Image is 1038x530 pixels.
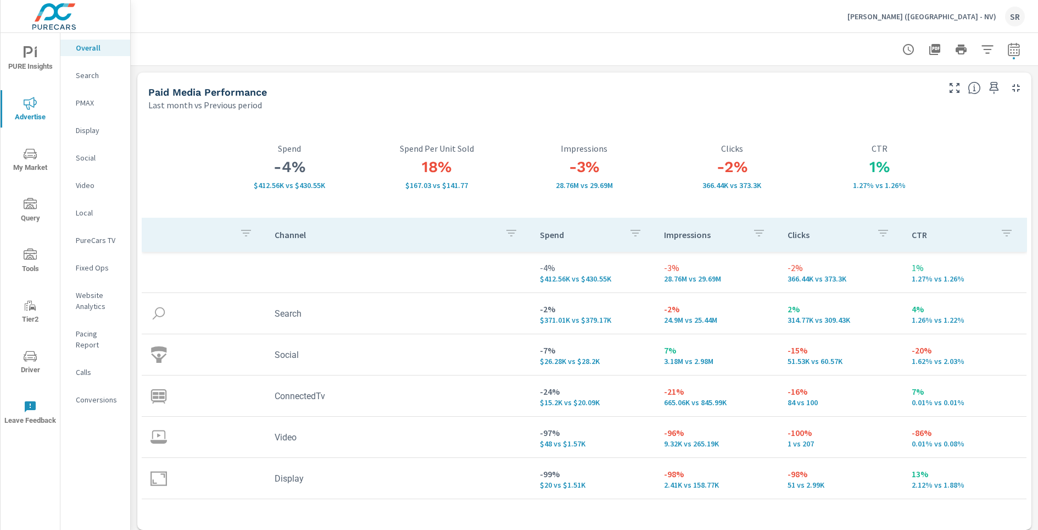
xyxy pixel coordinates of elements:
[806,158,953,176] h3: 1%
[275,229,496,240] p: Channel
[806,181,953,190] p: 1.27% vs 1.26%
[664,316,771,324] p: 24,902,053 vs 25,443,915
[215,143,363,153] p: Spend
[76,290,121,312] p: Website Analytics
[76,328,121,350] p: Pacing Report
[511,143,658,153] p: Impressions
[664,229,744,240] p: Impressions
[76,207,121,218] p: Local
[658,181,806,190] p: 366,443 vs 373,300
[664,398,771,407] p: 665.06K vs 845.99K
[60,67,130,84] div: Search
[788,302,894,316] p: 2%
[4,46,57,73] span: PURE Insights
[950,38,972,60] button: Print Report
[540,467,646,481] p: -99%
[540,357,646,366] p: $26,278 vs $28,200
[60,122,130,139] div: Display
[60,40,130,56] div: Overall
[788,357,894,366] p: 51,534 vs 60,574
[76,125,121,136] p: Display
[76,70,121,81] p: Search
[266,382,532,410] td: ConnectedTv
[540,344,646,357] p: -7%
[788,481,894,489] p: 51 vs 2,985
[658,143,806,153] p: Clicks
[664,439,771,448] p: 9.32K vs 265.19K
[76,42,121,53] p: Overall
[924,38,946,60] button: "Export Report to PDF"
[912,357,1018,366] p: 1.62% vs 2.03%
[511,158,658,176] h3: -3%
[363,158,511,176] h3: 18%
[912,274,1018,283] p: 1.27% vs 1.26%
[788,467,894,481] p: -98%
[664,274,771,283] p: 28,756,870 vs 29,694,612
[912,302,1018,316] p: 4%
[60,391,130,408] div: Conversions
[664,481,771,489] p: 2,405 vs 158,766
[60,260,130,276] div: Fixed Ops
[266,423,532,451] td: Video
[60,205,130,221] div: Local
[4,97,57,124] span: Advertise
[946,79,963,97] button: Make Fullscreen
[912,439,1018,448] p: 0.01% vs 0.08%
[363,181,511,190] p: $167.03 vs $141.77
[540,439,646,448] p: $48 vs $1,568
[788,344,894,357] p: -15%
[60,150,130,166] div: Social
[912,261,1018,274] p: 1%
[540,302,646,316] p: -2%
[76,235,121,246] p: PureCars TV
[1005,7,1025,26] div: SR
[4,350,57,377] span: Driver
[4,198,57,225] span: Query
[266,341,532,369] td: Social
[1007,79,1025,97] button: Minimize Widget
[788,426,894,439] p: -100%
[912,316,1018,324] p: 1.26% vs 1.22%
[788,385,894,398] p: -16%
[912,229,992,240] p: CTR
[912,385,1018,398] p: 7%
[540,481,646,489] p: $20 vs $1,513
[912,481,1018,489] p: 2.12% vs 1.88%
[540,229,620,240] p: Spend
[664,261,771,274] p: -3%
[60,232,130,249] div: PureCars TV
[912,426,1018,439] p: -86%
[788,316,894,324] p: 314,773 vs 309,434
[511,181,658,190] p: 28,756,870 vs 29,694,612
[976,38,998,60] button: Apply Filters
[540,385,646,398] p: -24%
[4,299,57,326] span: Tier2
[150,346,167,363] img: icon-social.svg
[148,98,262,112] p: Last month vs Previous period
[540,274,646,283] p: $412,555 vs $430,548
[60,95,130,111] div: PMAX
[150,388,167,404] img: icon-connectedtv.svg
[266,300,532,328] td: Search
[215,181,363,190] p: $412.56K vs $430.55K
[148,86,267,98] h5: Paid Media Performance
[788,229,868,240] p: Clicks
[150,305,167,322] img: icon-search.svg
[788,274,894,283] p: 366,443 vs 373,300
[4,249,57,275] span: Tools
[540,261,646,274] p: -4%
[658,158,806,176] h3: -2%
[363,143,511,153] p: Spend Per Unit Sold
[4,400,57,427] span: Leave Feedback
[4,147,57,174] span: My Market
[968,81,981,95] span: Understand performance metrics over the selected time range.
[150,470,167,487] img: icon-display.svg
[912,398,1018,407] p: 0.01% vs 0.01%
[60,177,130,194] div: Video
[60,287,130,314] div: Website Analytics
[985,79,1003,97] span: Save this to your personalized report
[664,302,771,316] p: -2%
[788,439,894,448] p: 1 vs 207
[76,394,121,405] p: Conversions
[540,316,646,324] p: $371,009 vs $379,173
